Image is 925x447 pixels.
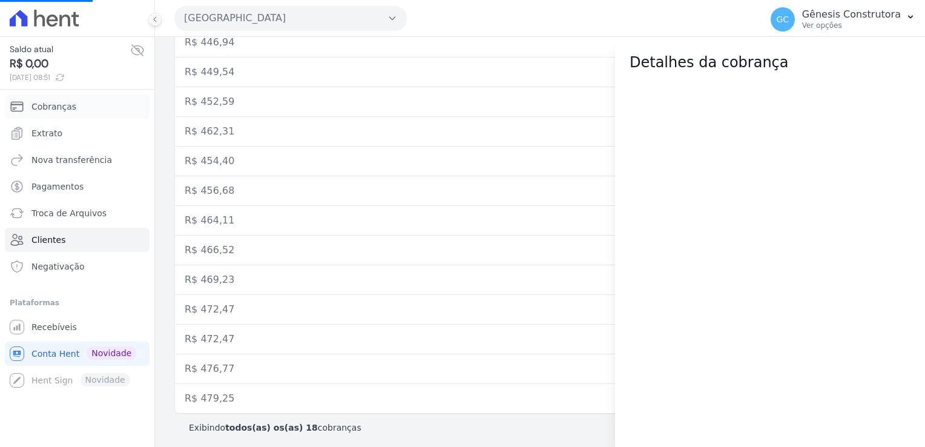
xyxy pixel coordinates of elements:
[802,21,901,30] p: Ver opções
[189,422,361,434] p: Exibindo cobranças
[5,121,150,145] a: Extrato
[10,296,145,310] div: Plataformas
[175,206,662,236] td: R$ 464,11
[175,176,662,206] td: R$ 456,68
[175,87,662,117] td: R$ 452,59
[5,148,150,172] a: Nova transferência
[630,51,910,73] h2: Detalhes da cobrança
[31,321,77,333] span: Recebíveis
[5,94,150,119] a: Cobranças
[10,43,130,56] span: Saldo atual
[761,2,925,36] button: GC Gênesis Construtora Ver opções
[175,117,662,147] td: R$ 462,31
[802,8,901,21] p: Gênesis Construtora
[5,228,150,252] a: Clientes
[175,295,662,325] td: R$ 472,47
[175,265,662,295] td: R$ 469,23
[31,101,76,113] span: Cobranças
[5,342,150,366] a: Conta Hent Novidade
[31,260,85,273] span: Negativação
[174,6,407,30] button: [GEOGRAPHIC_DATA]
[31,180,84,193] span: Pagamentos
[175,58,662,87] td: R$ 449,54
[5,254,150,279] a: Negativação
[5,174,150,199] a: Pagamentos
[175,384,662,414] td: R$ 479,25
[175,236,662,265] td: R$ 466,52
[776,15,789,24] span: GC
[31,348,79,360] span: Conta Hent
[5,315,150,339] a: Recebíveis
[5,201,150,225] a: Troca de Arquivos
[31,154,112,166] span: Nova transferência
[10,56,130,72] span: R$ 0,00
[87,346,136,360] span: Novidade
[10,72,130,83] span: [DATE] 08:51
[10,94,145,392] nav: Sidebar
[175,325,662,354] td: R$ 472,47
[225,423,318,432] b: todos(as) os(as) 18
[31,234,65,246] span: Clientes
[175,28,662,58] td: R$ 446,94
[31,207,107,219] span: Troca de Arquivos
[175,147,662,176] td: R$ 454,40
[175,354,662,384] td: R$ 476,77
[31,127,62,139] span: Extrato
